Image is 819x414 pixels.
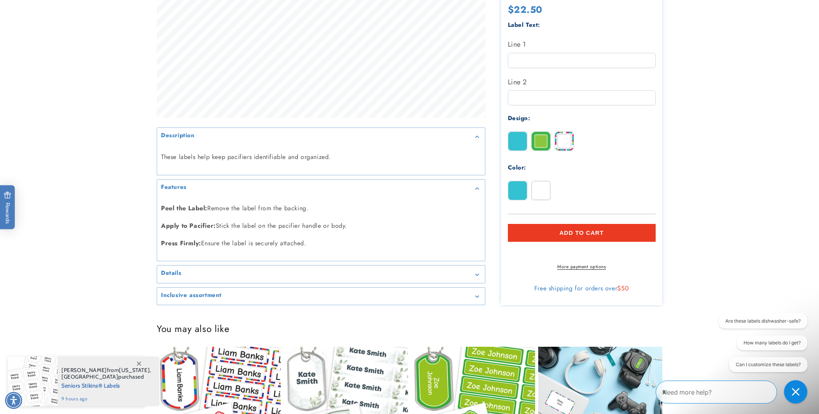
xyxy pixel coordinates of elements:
[508,163,527,172] label: Color:
[61,395,151,402] span: 9 hours ago
[157,128,485,145] summary: Description
[508,224,656,242] button: Add to cart
[157,180,485,197] summary: Features
[161,203,481,214] p: Remove the label from the backing.
[157,323,662,335] h2: You may also like
[61,367,151,380] span: from , purchased
[508,181,527,200] img: Teal
[508,132,527,150] img: Solid
[508,38,656,51] label: Line 1
[532,132,550,150] img: Border
[508,263,656,270] a: More payment options
[508,114,530,122] label: Design:
[61,373,118,380] span: [GEOGRAPHIC_DATA]
[4,191,11,224] span: Rewards
[559,229,604,236] span: Add to cart
[656,377,811,406] iframe: Gorgias Floating Chat
[508,285,656,292] div: Free shipping for orders over
[161,220,481,232] p: Stick the label on the pacifier handle or body.
[161,204,207,213] strong: Peel the Label:
[161,239,201,248] strong: Press Firmly:
[61,380,151,390] span: Seniors Stikins® Labels
[161,238,481,249] p: Ensure the label is securely attached.
[532,181,550,200] img: White
[508,76,656,88] label: Line 2
[508,3,543,16] span: $22.50
[161,152,481,163] p: These labels help keep pacifiers identifiable and organized.
[161,221,216,230] strong: Apply to Pacifier:
[157,288,485,305] summary: Inclusive assortment
[713,314,811,379] iframe: Gorgias live chat conversation starters
[555,132,574,150] img: Stripes
[161,269,181,277] h2: Details
[5,392,22,409] div: Accessibility Menu
[61,367,107,374] span: [PERSON_NAME]
[119,367,150,374] span: [US_STATE]
[617,284,621,293] span: $
[161,132,195,140] h2: Description
[161,183,187,191] h2: Features
[161,292,222,299] h2: Inclusive assortment
[508,21,541,29] label: Label Text:
[157,266,485,283] summary: Details
[621,284,629,293] span: 50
